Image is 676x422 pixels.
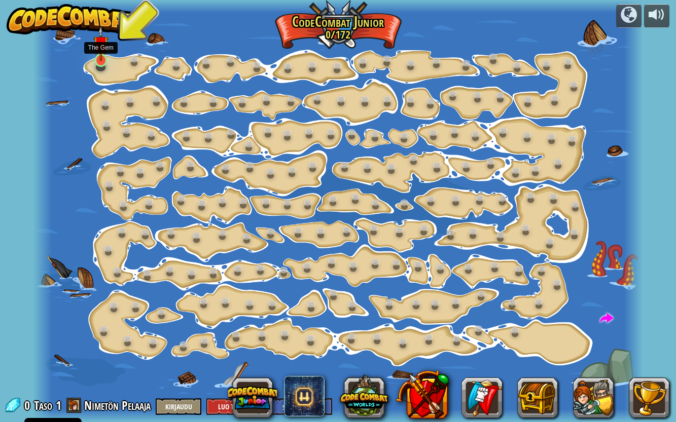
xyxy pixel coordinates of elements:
span: Nimetön Pelaaja [84,397,151,413]
button: Aänenvoimakkuus [644,4,669,28]
button: Kirjaudu [156,398,201,415]
button: Kampanjat [616,4,642,28]
img: level-banner-unstarted.png [93,26,109,61]
span: 0 [24,397,33,413]
span: 1 [56,397,61,413]
span: Taso [34,397,52,414]
button: Luo tili [206,398,252,415]
img: CodeCombat - Learn how to code by playing a game [7,4,136,34]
